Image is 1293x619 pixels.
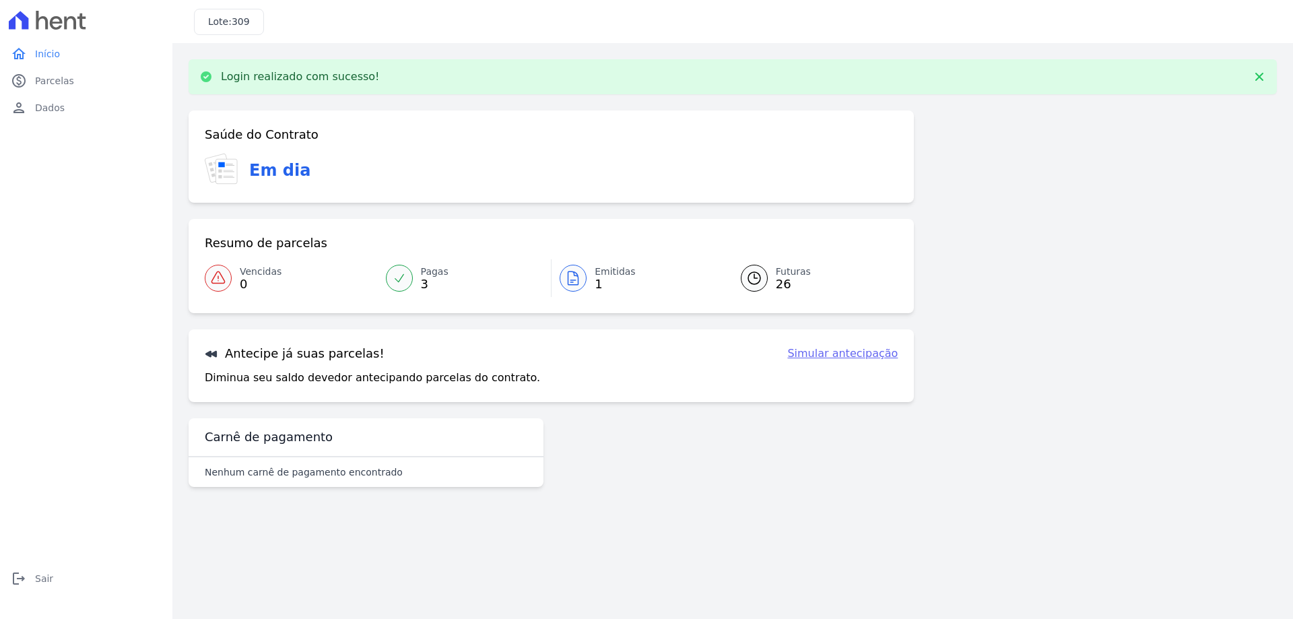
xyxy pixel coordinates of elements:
[11,571,27,587] i: logout
[5,565,167,592] a: logoutSair
[249,158,310,183] h3: Em dia
[421,265,449,279] span: Pagas
[5,40,167,67] a: homeInício
[232,16,250,27] span: 309
[35,572,53,585] span: Sair
[11,73,27,89] i: paid
[725,259,898,297] a: Futuras 26
[205,370,540,386] p: Diminua seu saldo devedor antecipando parcelas do contrato.
[421,279,449,290] span: 3
[35,101,65,115] span: Dados
[787,346,898,362] a: Simular antecipação
[35,47,60,61] span: Início
[205,235,327,251] h3: Resumo de parcelas
[776,279,811,290] span: 26
[11,100,27,116] i: person
[5,67,167,94] a: paidParcelas
[205,259,378,297] a: Vencidas 0
[5,94,167,121] a: personDados
[208,15,250,29] h3: Lote:
[552,259,725,297] a: Emitidas 1
[221,70,380,84] p: Login realizado com sucesso!
[205,346,385,362] h3: Antecipe já suas parcelas!
[240,279,281,290] span: 0
[595,265,636,279] span: Emitidas
[35,74,74,88] span: Parcelas
[378,259,552,297] a: Pagas 3
[776,265,811,279] span: Futuras
[595,279,636,290] span: 1
[205,465,403,479] p: Nenhum carnê de pagamento encontrado
[11,46,27,62] i: home
[205,127,319,143] h3: Saúde do Contrato
[240,265,281,279] span: Vencidas
[205,429,333,445] h3: Carnê de pagamento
